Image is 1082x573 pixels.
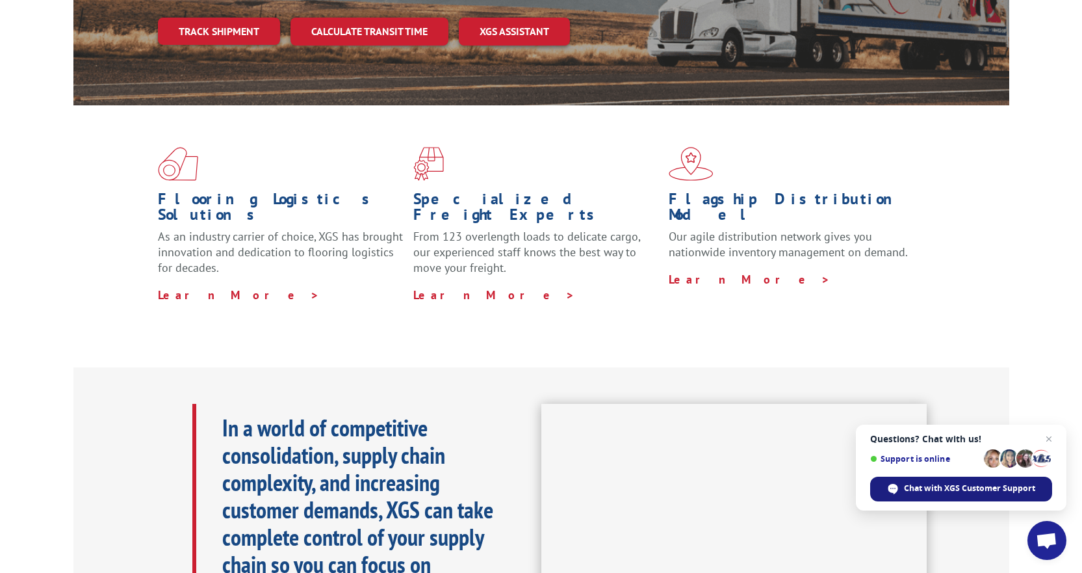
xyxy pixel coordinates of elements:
[158,147,198,181] img: xgs-icon-total-supply-chain-intelligence-red
[413,147,444,181] img: xgs-icon-focused-on-flooring-red
[669,229,908,260] span: Our agile distribution network gives you nationwide inventory management on demand.
[158,191,404,229] h1: Flooring Logistics Solutions
[158,229,403,275] span: As an industry carrier of choice, XGS has brought innovation and dedication to flooring logistics...
[870,477,1052,501] div: Chat with XGS Customer Support
[904,483,1035,494] span: Chat with XGS Customer Support
[870,454,979,464] span: Support is online
[669,191,914,229] h1: Flagship Distribution Model
[413,191,659,229] h1: Specialized Freight Experts
[158,18,280,45] a: Track shipment
[1041,431,1057,447] span: Close chat
[158,287,320,302] a: Learn More >
[870,434,1052,444] span: Questions? Chat with us!
[413,229,659,287] p: From 123 overlength loads to delicate cargo, our experienced staff knows the best way to move you...
[413,287,575,302] a: Learn More >
[459,18,570,46] a: XGS ASSISTANT
[1027,521,1066,560] div: Open chat
[290,18,448,46] a: Calculate transit time
[669,272,831,287] a: Learn More >
[669,147,714,181] img: xgs-icon-flagship-distribution-model-red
